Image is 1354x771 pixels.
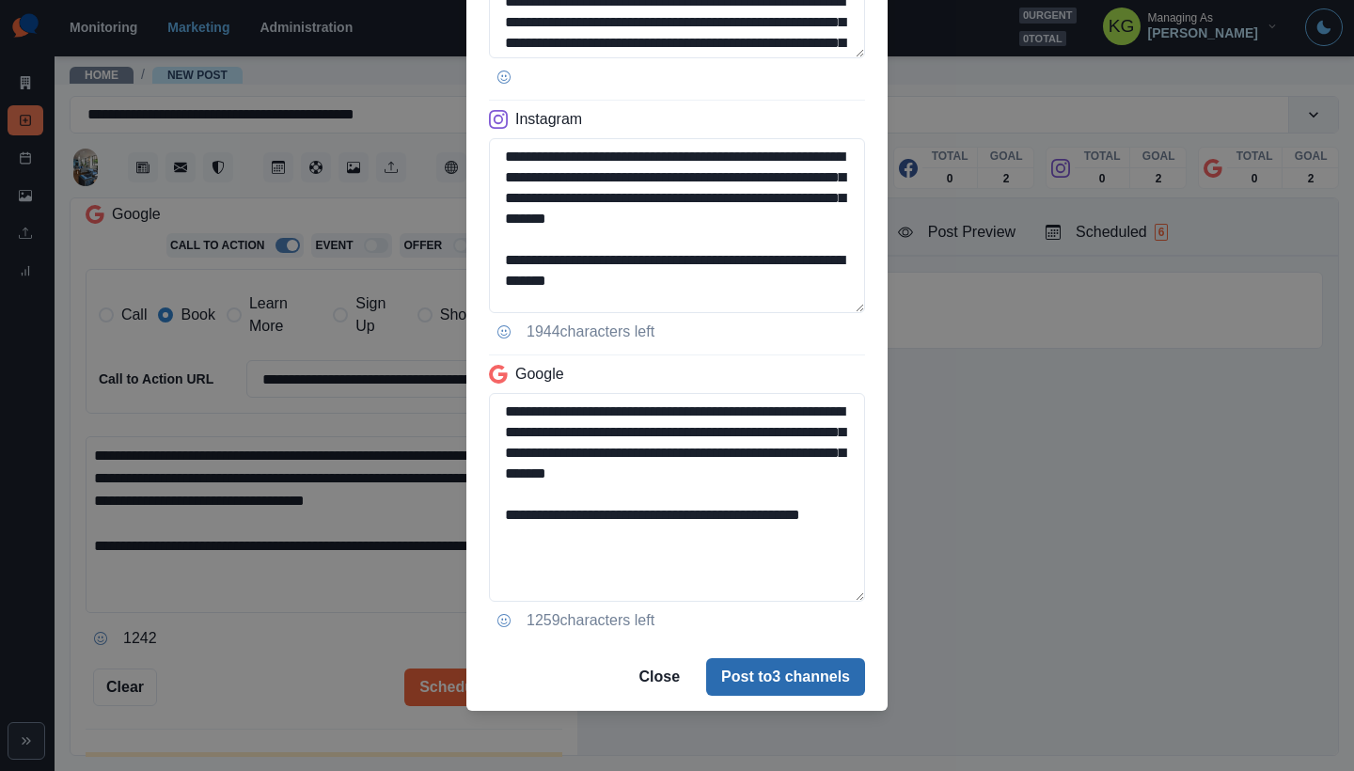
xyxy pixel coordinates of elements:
button: Opens Emoji Picker [489,317,519,347]
button: Opens Emoji Picker [489,62,519,92]
button: Post to3 channels [706,658,865,696]
button: Opens Emoji Picker [489,606,519,636]
p: 1944 characters left [527,321,654,343]
p: 1259 characters left [527,609,654,632]
p: Google [515,363,564,385]
p: Instagram [515,108,582,131]
button: Close [623,658,695,696]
